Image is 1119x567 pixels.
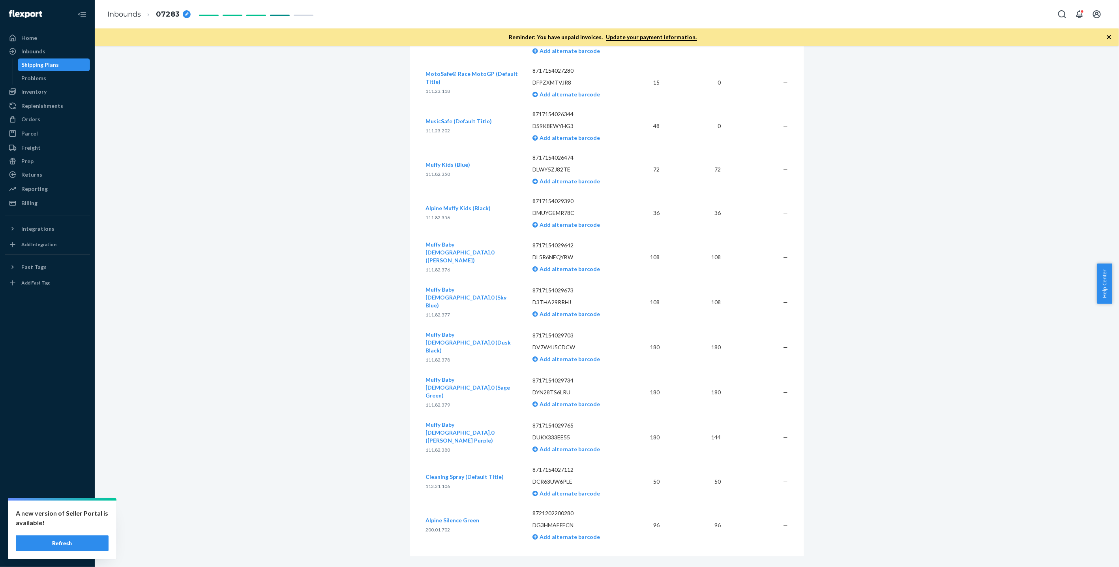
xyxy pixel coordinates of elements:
[21,279,50,286] div: Add Fast Tag
[532,221,600,228] a: Add alternate barcode
[21,115,40,123] div: Orders
[627,415,666,460] td: 180
[5,168,90,181] a: Returns
[532,490,600,497] a: Add alternate barcode
[426,331,511,354] span: Muffy Baby [DEMOGRAPHIC_DATA].0 (Dusk Black)
[426,241,520,264] button: Muffy Baby [DEMOGRAPHIC_DATA].0 ([PERSON_NAME])
[532,422,620,429] p: 8717154029765
[426,517,480,524] span: Alpine Silence Green
[426,128,450,134] span: 111.23.202
[627,280,666,325] td: 108
[21,88,47,96] div: Inventory
[426,118,492,124] span: MusicSafe (Default Title)
[532,298,620,306] p: D3THA29RRHJ
[538,311,600,317] span: Add alternate barcode
[5,197,90,209] a: Billing
[627,460,666,503] td: 50
[783,122,788,129] span: —
[532,466,620,474] p: 8717154027112
[426,88,450,94] span: 111.23.118
[156,9,180,20] span: 07283
[532,134,600,141] a: Add alternate barcode
[5,183,90,195] a: Reporting
[532,253,620,261] p: DL5R6NEQYBW
[666,104,727,148] td: 0
[5,155,90,168] a: Prep
[532,110,620,118] p: 8717154026344
[426,376,510,399] span: Muffy Baby [DEMOGRAPHIC_DATA].0 (Sage Green)
[627,503,666,547] td: 96
[5,45,90,58] a: Inbounds
[5,113,90,126] a: Orders
[532,533,600,540] a: Add alternate barcode
[21,144,41,152] div: Freight
[532,91,600,98] a: Add alternate barcode
[21,157,34,165] div: Prep
[21,241,56,248] div: Add Integration
[1054,6,1070,22] button: Open Search Box
[21,225,54,233] div: Integrations
[538,266,600,272] span: Add alternate barcode
[74,6,90,22] button: Close Navigation
[5,531,90,544] a: Help Center
[538,356,600,362] span: Add alternate barcode
[21,171,42,179] div: Returns
[107,10,141,19] a: Inbounds
[532,286,620,294] p: 8717154029673
[666,191,727,235] td: 36
[21,263,47,271] div: Fast Tags
[666,460,727,503] td: 50
[21,47,45,55] div: Inbounds
[532,178,600,185] a: Add alternate barcode
[5,32,90,44] a: Home
[21,102,63,110] div: Replenishments
[426,421,495,444] span: Muffy Baby [DEMOGRAPHIC_DATA].0 ([PERSON_NAME] Purple)
[538,178,600,185] span: Add alternate barcode
[783,166,788,173] span: —
[532,388,620,396] p: DYN28TS6LRU
[426,447,450,453] span: 111.82.380
[5,261,90,273] button: Fast Tags
[5,127,90,140] a: Parcel
[426,70,520,86] button: MotoSafe® Race MotoGP (Default Title)
[666,370,727,415] td: 180
[532,79,620,87] p: DFPZXMTVJR8
[538,47,600,54] span: Add alternate barcode
[1072,6,1087,22] button: Open notifications
[5,85,90,98] a: Inventory
[666,325,727,370] td: 180
[426,204,491,212] button: Alpine Muffy Kids (Black)
[783,522,788,528] span: —
[666,415,727,460] td: 144
[627,104,666,148] td: 48
[538,446,600,452] span: Add alternate barcode
[1089,6,1105,22] button: Open account menu
[532,433,620,441] p: DUKX333EE55
[532,401,600,407] a: Add alternate barcode
[426,331,520,354] button: Muffy Baby [DEMOGRAPHIC_DATA].0 (Dusk Black)
[426,312,450,318] span: 111.82.377
[783,254,788,260] span: —
[426,205,491,211] span: Alpine Muffy Kids (Black)
[426,527,450,533] span: 200.01.702
[627,191,666,235] td: 36
[21,199,37,207] div: Billing
[426,267,450,273] span: 111.82.376
[606,34,697,41] a: Update your payment information.
[18,72,90,85] a: Problems
[426,516,480,524] button: Alpine Silence Green
[532,209,620,217] p: DMUYGEMR78C
[426,241,495,264] span: Muffy Baby [DEMOGRAPHIC_DATA].0 ([PERSON_NAME])
[426,117,492,125] button: MusicSafe (Default Title)
[532,478,620,486] p: DCR63UW6PLE
[532,521,620,529] p: DG3HMAEFECN
[426,286,520,309] button: Muffy Baby [DEMOGRAPHIC_DATA].0 (Sky Blue)
[1097,264,1112,304] button: Help Center
[426,483,450,489] span: 113.31.106
[532,197,620,205] p: 8717154029390
[5,518,90,531] a: Talk to Support
[783,478,788,485] span: —
[783,79,788,86] span: —
[18,58,90,71] a: Shipping Plans
[532,446,600,452] a: Add alternate barcode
